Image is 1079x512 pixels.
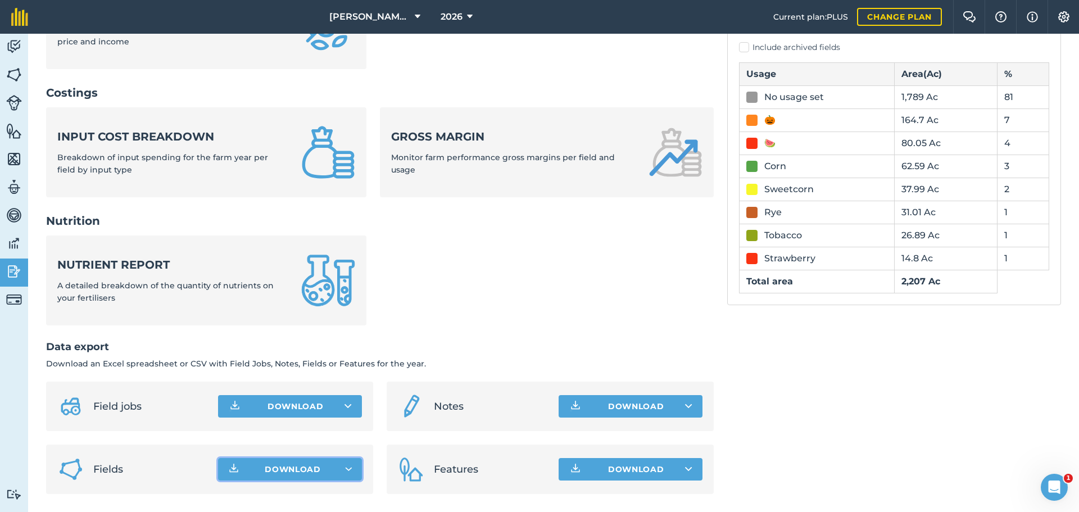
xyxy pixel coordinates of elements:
[894,132,998,155] td: 80.05 Ac
[11,8,28,26] img: fieldmargin Logo
[998,62,1049,85] th: %
[301,253,355,307] img: Nutrient report
[6,66,22,83] img: svg+xml;base64,PHN2ZyB4bWxucz0iaHR0cDovL3d3dy53My5vcmcvMjAwMC9zdmciIHdpZHRoPSI1NiIgaGVpZ2h0PSI2MC...
[894,201,998,224] td: 31.01 Ac
[46,357,714,370] p: Download an Excel spreadsheet or CSV with Field Jobs, Notes, Fields or Features for the year.
[391,129,635,144] strong: Gross margin
[46,85,714,101] h2: Costings
[740,62,895,85] th: Usage
[1057,11,1071,22] img: A cog icon
[994,11,1008,22] img: A question mark icon
[739,42,1049,53] label: Include archived fields
[265,464,321,475] span: Download
[857,8,942,26] a: Change plan
[93,398,209,414] span: Field jobs
[894,224,998,247] td: 26.89 Ac
[998,247,1049,270] td: 1
[6,38,22,55] img: svg+xml;base64,PD94bWwgdmVyc2lvbj0iMS4wIiBlbmNvZGluZz0idXRmLTgiPz4KPCEtLSBHZW5lcmF0b3I6IEFkb2JlIE...
[46,107,366,197] a: Input cost breakdownBreakdown of input spending for the farm year per field by input type
[57,280,274,303] span: A detailed breakdown of the quantity of nutrients on your fertilisers
[764,229,802,242] div: Tobacco
[1027,10,1038,24] img: svg+xml;base64,PHN2ZyB4bWxucz0iaHR0cDovL3d3dy53My5vcmcvMjAwMC9zdmciIHdpZHRoPSIxNyIgaGVpZ2h0PSIxNy...
[764,160,786,173] div: Corn
[46,235,366,325] a: Nutrient reportA detailed breakdown of the quantity of nutrients on your fertilisers
[764,137,776,150] div: 🍉
[57,456,84,483] img: Fields icon
[649,125,702,179] img: Gross margin
[6,263,22,280] img: svg+xml;base64,PD94bWwgdmVyc2lvbj0iMS4wIiBlbmNvZGluZz0idXRmLTgiPz4KPCEtLSBHZW5lcmF0b3I6IEFkb2JlIE...
[380,107,714,197] a: Gross marginMonitor farm performance gross margins per field and usage
[218,395,362,418] button: Download
[57,129,288,144] strong: Input cost breakdown
[6,151,22,167] img: svg+xml;base64,PHN2ZyB4bWxucz0iaHR0cDovL3d3dy53My5vcmcvMjAwMC9zdmciIHdpZHRoPSI1NiIgaGVpZ2h0PSI2MC...
[301,125,355,179] img: Input cost breakdown
[46,339,714,355] h2: Data export
[764,183,814,196] div: Sweetcorn
[6,292,22,307] img: svg+xml;base64,PD94bWwgdmVyc2lvbj0iMS4wIiBlbmNvZGluZz0idXRmLTgiPz4KPCEtLSBHZW5lcmF0b3I6IEFkb2JlIE...
[57,393,84,420] img: svg+xml;base64,PD94bWwgdmVyc2lvbj0iMS4wIiBlbmNvZGluZz0idXRmLTgiPz4KPCEtLSBHZW5lcmF0b3I6IEFkb2JlIE...
[6,123,22,139] img: svg+xml;base64,PHN2ZyB4bWxucz0iaHR0cDovL3d3dy53My5vcmcvMjAwMC9zdmciIHdpZHRoPSI1NiIgaGVpZ2h0PSI2MC...
[894,247,998,270] td: 14.8 Ac
[894,62,998,85] th: Area ( Ac )
[93,461,209,477] span: Fields
[894,85,998,108] td: 1,789 Ac
[998,108,1049,132] td: 7
[228,400,242,413] img: Download icon
[998,155,1049,178] td: 3
[998,201,1049,224] td: 1
[894,108,998,132] td: 164.7 Ac
[998,132,1049,155] td: 4
[6,489,22,500] img: svg+xml;base64,PD94bWwgdmVyc2lvbj0iMS4wIiBlbmNvZGluZz0idXRmLTgiPz4KPCEtLSBHZW5lcmF0b3I6IEFkb2JlIE...
[559,395,702,418] button: Download
[46,213,714,229] h2: Nutrition
[329,10,410,24] span: [PERSON_NAME] Family Farms
[746,276,793,287] strong: Total area
[894,155,998,178] td: 62.59 Ac
[894,178,998,201] td: 37.99 Ac
[391,152,615,175] span: Monitor farm performance gross margins per field and usage
[1064,474,1073,483] span: 1
[569,463,582,476] img: Download icon
[764,252,815,265] div: Strawberry
[434,398,550,414] span: Notes
[569,400,582,413] img: Download icon
[764,90,824,104] div: No usage set
[559,458,702,481] button: Download
[441,10,463,24] span: 2026
[963,11,976,22] img: Two speech bubbles overlapping with the left bubble in the forefront
[998,85,1049,108] td: 81
[998,224,1049,247] td: 1
[398,393,425,420] img: svg+xml;base64,PD94bWwgdmVyc2lvbj0iMS4wIiBlbmNvZGluZz0idXRmLTgiPz4KPCEtLSBHZW5lcmF0b3I6IEFkb2JlIE...
[434,461,550,477] span: Features
[764,206,782,219] div: Rye
[218,458,362,481] button: Download
[901,276,940,287] strong: 2,207 Ac
[6,207,22,224] img: svg+xml;base64,PD94bWwgdmVyc2lvbj0iMS4wIiBlbmNvZGluZz0idXRmLTgiPz4KPCEtLSBHZW5lcmF0b3I6IEFkb2JlIE...
[6,179,22,196] img: svg+xml;base64,PD94bWwgdmVyc2lvbj0iMS4wIiBlbmNvZGluZz0idXRmLTgiPz4KPCEtLSBHZW5lcmF0b3I6IEFkb2JlIE...
[6,95,22,111] img: svg+xml;base64,PD94bWwgdmVyc2lvbj0iMS4wIiBlbmNvZGluZz0idXRmLTgiPz4KPCEtLSBHZW5lcmF0b3I6IEFkb2JlIE...
[998,178,1049,201] td: 2
[57,257,288,273] strong: Nutrient report
[1041,474,1068,501] iframe: Intercom live chat
[773,11,848,23] span: Current plan : PLUS
[6,235,22,252] img: svg+xml;base64,PD94bWwgdmVyc2lvbj0iMS4wIiBlbmNvZGluZz0idXRmLTgiPz4KPCEtLSBHZW5lcmF0b3I6IEFkb2JlIE...
[764,114,776,127] div: 🎃
[398,456,425,483] img: Features icon
[57,152,268,175] span: Breakdown of input spending for the farm year per field by input type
